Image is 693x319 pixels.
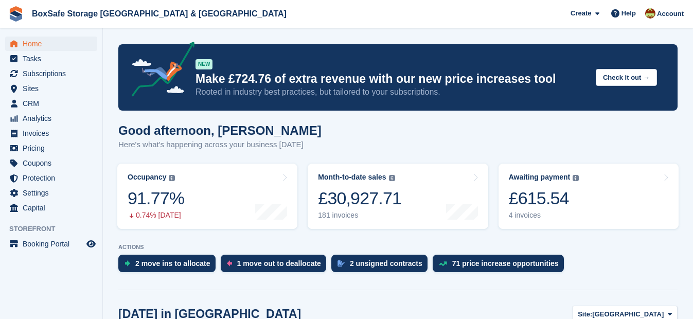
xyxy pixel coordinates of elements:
[5,96,97,111] a: menu
[573,175,579,181] img: icon-info-grey-7440780725fd019a000dd9b08b2336e03edf1995a4989e88bcd33f0948082b44.svg
[118,123,322,137] h1: Good afternoon, [PERSON_NAME]
[350,259,422,268] div: 2 unsigned contracts
[23,186,84,200] span: Settings
[28,5,291,22] a: BoxSafe Storage [GEOGRAPHIC_DATA] & [GEOGRAPHIC_DATA]
[452,259,559,268] div: 71 price increase opportunities
[9,224,102,234] span: Storefront
[509,173,571,182] div: Awaiting payment
[23,126,84,140] span: Invoices
[128,188,184,209] div: 91.77%
[169,175,175,181] img: icon-info-grey-7440780725fd019a000dd9b08b2336e03edf1995a4989e88bcd33f0948082b44.svg
[509,188,579,209] div: £615.54
[433,255,569,277] a: 71 price increase opportunities
[118,255,221,277] a: 2 move ins to allocate
[227,260,232,267] img: move_outs_to_deallocate_icon-f764333ba52eb49d3ac5e1228854f67142a1ed5810a6f6cc68b1a99e826820c5.svg
[23,81,84,96] span: Sites
[318,188,401,209] div: £30,927.71
[5,126,97,140] a: menu
[237,259,321,268] div: 1 move out to deallocate
[8,6,24,22] img: stora-icon-8386f47178a22dfd0bd8f6a31ec36ba5ce8667c1dd55bd0f319d3a0aa187defe.svg
[125,260,130,267] img: move_ins_to_allocate_icon-fdf77a2bb77ea45bf5b3d319d69a93e2d87916cf1d5bf7949dd705db3b84f3ca.svg
[85,238,97,250] a: Preview store
[23,37,84,51] span: Home
[5,156,97,170] a: menu
[123,42,195,100] img: price-adjustments-announcement-icon-8257ccfd72463d97f412b2fc003d46551f7dbcb40ab6d574587a9cd5c0d94...
[23,51,84,66] span: Tasks
[596,69,657,86] button: Check it out →
[5,51,97,66] a: menu
[23,66,84,81] span: Subscriptions
[128,173,166,182] div: Occupancy
[118,244,678,251] p: ACTIONS
[5,171,97,185] a: menu
[5,37,97,51] a: menu
[5,111,97,126] a: menu
[645,8,655,19] img: Kim
[128,211,184,220] div: 0.74% [DATE]
[318,173,386,182] div: Month-to-date sales
[23,237,84,251] span: Booking Portal
[135,259,210,268] div: 2 move ins to allocate
[23,111,84,126] span: Analytics
[318,211,401,220] div: 181 invoices
[657,9,684,19] span: Account
[23,156,84,170] span: Coupons
[439,261,447,266] img: price_increase_opportunities-93ffe204e8149a01c8c9dc8f82e8f89637d9d84a8eef4429ea346261dce0b2c0.svg
[5,81,97,96] a: menu
[389,175,395,181] img: icon-info-grey-7440780725fd019a000dd9b08b2336e03edf1995a4989e88bcd33f0948082b44.svg
[5,237,97,251] a: menu
[499,164,679,229] a: Awaiting payment £615.54 4 invoices
[308,164,488,229] a: Month-to-date sales £30,927.71 181 invoices
[221,255,331,277] a: 1 move out to deallocate
[5,66,97,81] a: menu
[196,86,588,98] p: Rooted in industry best practices, but tailored to your subscriptions.
[23,171,84,185] span: Protection
[196,59,212,69] div: NEW
[509,211,579,220] div: 4 invoices
[196,72,588,86] p: Make £724.76 of extra revenue with our new price increases tool
[331,255,433,277] a: 2 unsigned contracts
[621,8,636,19] span: Help
[5,141,97,155] a: menu
[5,186,97,200] a: menu
[23,201,84,215] span: Capital
[5,201,97,215] a: menu
[337,260,345,267] img: contract_signature_icon-13c848040528278c33f63329250d36e43548de30e8caae1d1a13099fd9432cc5.svg
[571,8,591,19] span: Create
[23,96,84,111] span: CRM
[118,139,322,151] p: Here's what's happening across your business [DATE]
[23,141,84,155] span: Pricing
[117,164,297,229] a: Occupancy 91.77% 0.74% [DATE]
